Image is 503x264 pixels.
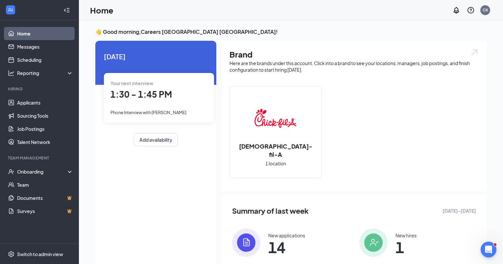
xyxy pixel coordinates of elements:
iframe: Intercom live chat [481,242,496,257]
img: Chick-fil-A [254,97,297,139]
div: Hiring [8,86,72,92]
a: Sourcing Tools [17,109,73,122]
span: 1 [395,241,417,253]
span: 1 location [265,160,286,167]
a: Applicants [17,96,73,109]
a: Home [17,27,73,40]
img: icon [232,228,260,257]
div: New applications [268,232,305,239]
div: Reporting [17,70,74,76]
span: [DATE] - [DATE] [443,207,476,214]
a: Team [17,178,73,191]
span: Summary of last week [232,205,309,217]
span: Phone Interview with [PERSON_NAME] [110,110,186,115]
h1: Home [90,5,113,16]
span: [DATE] [104,51,208,61]
h1: Brand [229,49,479,60]
a: SurveysCrown [17,204,73,218]
h3: 👋 Good morning, Careers [GEOGRAPHIC_DATA] [GEOGRAPHIC_DATA] ! [95,28,487,36]
div: Onboarding [17,168,68,175]
div: New hires [395,232,417,239]
svg: Settings [8,251,14,257]
svg: QuestionInfo [467,6,475,14]
a: Messages [17,40,73,53]
h2: [DEMOGRAPHIC_DATA]-fil-A [230,142,321,158]
button: Add availability [134,133,178,146]
a: DocumentsCrown [17,191,73,204]
img: icon [359,228,388,257]
svg: Analysis [8,70,14,76]
span: Your next interview [110,80,153,86]
a: Scheduling [17,53,73,66]
div: Here are the brands under this account. Click into a brand to see your locations, managers, job p... [229,60,479,73]
span: 1:30 - 1:45 PM [110,89,172,100]
svg: Collapse [63,7,70,13]
svg: UserCheck [8,168,14,175]
div: Switch to admin view [17,251,63,257]
div: CK [483,7,488,13]
svg: WorkstreamLogo [7,7,14,13]
img: open.6027fd2a22e1237b5b06.svg [470,49,479,56]
span: 14 [268,241,305,253]
svg: Notifications [452,6,460,14]
div: Team Management [8,155,72,161]
a: Job Postings [17,122,73,135]
a: Talent Network [17,135,73,149]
